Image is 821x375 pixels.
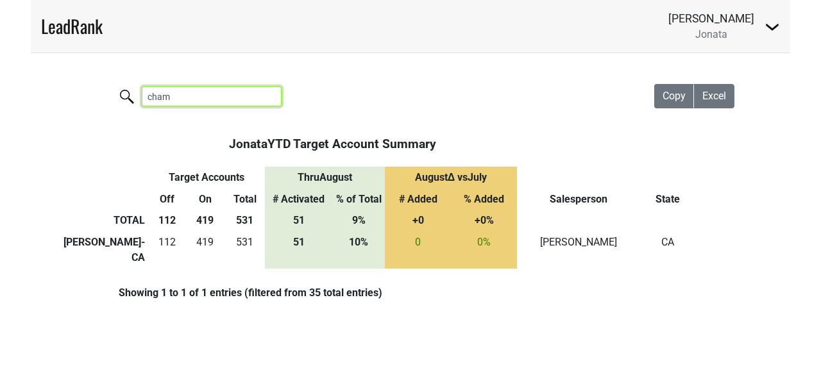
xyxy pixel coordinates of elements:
[385,167,517,188] th: August Δ vs July
[148,167,266,188] th: Target Accounts
[148,188,187,210] th: Off: activate to sort column ascending
[385,210,451,232] th: +0
[265,188,332,210] th: # Activated: activate to sort column ascending
[55,210,148,232] th: TOTAL
[451,188,517,210] th: % Added: activate to sort column ascending
[332,210,385,232] th: 9%
[224,231,266,269] td: 531
[654,84,695,108] button: Copy
[55,231,148,269] td: [PERSON_NAME]-CA
[668,10,754,27] div: [PERSON_NAME]
[148,231,187,269] td: 112
[517,188,640,210] th: Salesperson: activate to sort column ascending
[451,210,517,232] th: +0%
[55,287,382,299] div: Showing 1 to 1 of 1 entries (filtered from 35 total entries)
[224,188,266,210] th: Total: activate to sort column ascending
[695,28,727,40] span: Jonata
[55,122,148,167] th: &nbsp;: activate to sort column descending
[765,19,780,35] img: Dropdown Menu
[663,90,686,102] span: Copy
[186,210,224,232] th: 419
[265,210,332,232] th: 51
[41,13,103,40] a: LeadRank
[332,188,385,210] th: % of Total: activate to sort column ascending
[385,188,451,210] th: # Added: activate to sort column ascending
[702,90,726,102] span: Excel
[186,188,224,210] th: On: activate to sort column ascending
[186,231,224,269] td: 419
[148,210,187,232] th: 112
[517,231,640,269] td: [PERSON_NAME]
[640,188,696,210] th: State: activate to sort column ascending
[148,122,517,167] th: Jonata YTD Target Account Summary
[694,84,734,108] button: Excel
[224,210,266,232] th: 531
[640,231,696,269] td: CA
[265,167,385,188] th: Thru August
